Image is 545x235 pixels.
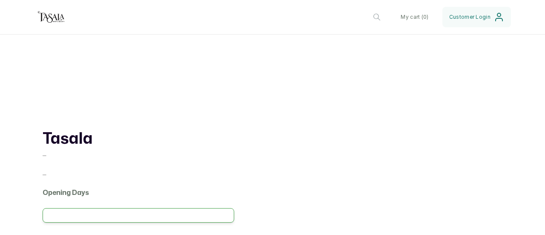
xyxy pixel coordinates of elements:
[43,168,234,177] p: ...
[43,188,234,198] h2: Opening Days
[43,149,234,158] p: ...
[394,7,435,27] button: My cart (0)
[34,9,68,26] img: business logo
[449,14,490,20] span: Customer Login
[43,129,234,149] h1: Tasala
[442,7,511,27] button: Customer Login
